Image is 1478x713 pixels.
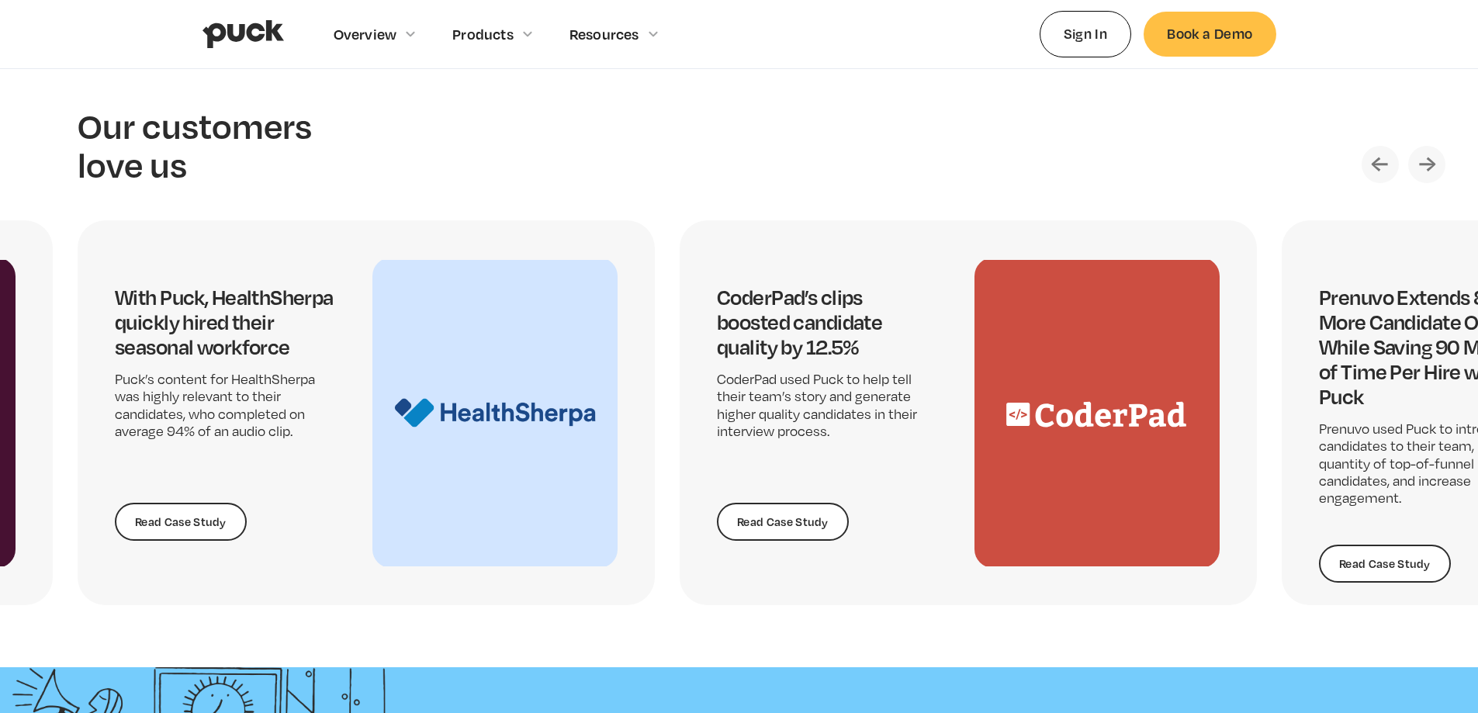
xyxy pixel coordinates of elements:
p: Puck’s content for HealthSherpa was highly relevant to their candidates, who completed on average... [115,371,335,441]
h4: CoderPad’s clips boosted candidate quality by 12.5% [717,285,937,359]
div: Products [452,26,514,43]
div: 3 / 5 [680,220,1257,605]
div: Resources [569,26,639,43]
h2: Our customers love us [78,106,326,183]
div: 2 / 5 [78,220,655,605]
a: Read Case Study [717,503,849,542]
div: Next slide [1408,146,1445,183]
a: Read Case Study [115,503,247,542]
a: Read Case Study [1319,545,1451,583]
div: Previous slide [1362,146,1399,183]
h4: With Puck, HealthSherpa quickly hired their seasonal workforce [115,285,335,359]
a: Book a Demo [1144,12,1276,56]
a: Sign In [1040,11,1132,57]
p: CoderPad used Puck to help tell their team’s story and generate higher quality candidates in thei... [717,371,937,441]
div: Overview [334,26,397,43]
